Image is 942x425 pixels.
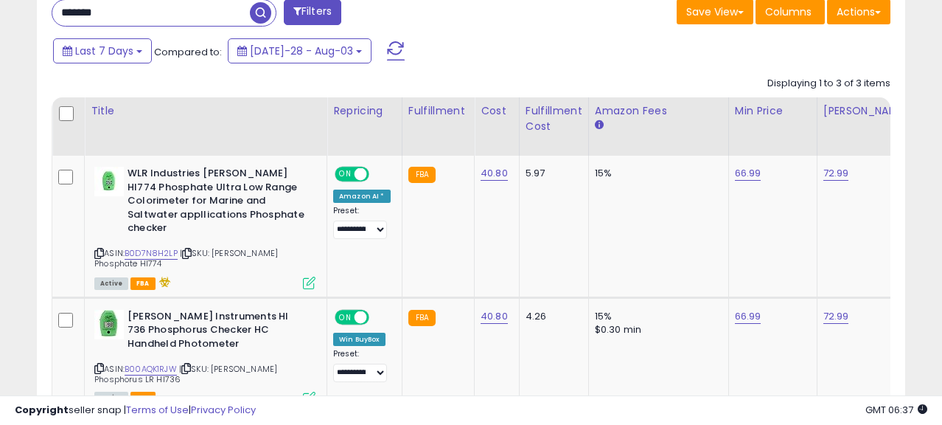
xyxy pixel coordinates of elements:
[595,119,604,132] small: Amazon Fees.
[336,168,355,181] span: ON
[94,363,277,385] span: | SKU: [PERSON_NAME] Phosphorus LR HI736
[767,77,890,91] div: Displaying 1 to 3 of 3 items
[94,247,278,269] span: | SKU: [PERSON_NAME] Phosphate HI774
[94,310,315,403] div: ASIN:
[156,277,171,287] i: hazardous material
[408,310,436,326] small: FBA
[333,349,391,382] div: Preset:
[823,103,911,119] div: [PERSON_NAME]
[75,44,133,58] span: Last 7 Days
[735,309,761,324] a: 66.99
[823,166,849,181] a: 72.99
[333,190,391,203] div: Amazon AI *
[481,103,513,119] div: Cost
[125,247,178,260] a: B0D7N8H2LP
[15,403,69,417] strong: Copyright
[481,166,508,181] a: 40.80
[128,310,307,355] b: [PERSON_NAME] Instruments HI 736 Phosphorus Checker HC Handheld Photometer
[765,4,812,19] span: Columns
[595,310,717,323] div: 15%
[94,277,128,290] span: All listings currently available for purchase on Amazon
[250,44,353,58] span: [DATE]-28 - Aug-03
[336,311,355,323] span: ON
[735,103,811,119] div: Min Price
[526,167,577,180] div: 5.97
[15,404,256,418] div: seller snap | |
[191,403,256,417] a: Privacy Policy
[735,166,761,181] a: 66.99
[526,310,577,323] div: 4.26
[595,103,722,119] div: Amazon Fees
[823,309,849,324] a: 72.99
[408,103,468,119] div: Fulfillment
[228,38,371,63] button: [DATE]-28 - Aug-03
[367,168,391,181] span: OFF
[367,311,391,323] span: OFF
[408,167,436,183] small: FBA
[126,403,189,417] a: Terms of Use
[94,310,124,339] img: 41NqSelPmfL._SL40_.jpg
[333,333,385,346] div: Win BuyBox
[94,167,124,196] img: 31xiKXynTgL._SL40_.jpg
[125,363,177,376] a: B00AQK1RJW
[94,167,315,288] div: ASIN:
[130,277,156,290] span: FBA
[595,167,717,180] div: 15%
[91,103,321,119] div: Title
[333,206,391,239] div: Preset:
[333,103,396,119] div: Repricing
[154,45,222,59] span: Compared to:
[595,323,717,336] div: $0.30 min
[526,103,582,134] div: Fulfillment Cost
[481,309,508,324] a: 40.80
[128,167,307,239] b: WLR Industries [PERSON_NAME] HI774 Phosphate Ultra Low Range Colorimeter for Marine and Saltwater...
[53,38,152,63] button: Last 7 Days
[865,403,927,417] span: 2025-08-11 06:37 GMT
